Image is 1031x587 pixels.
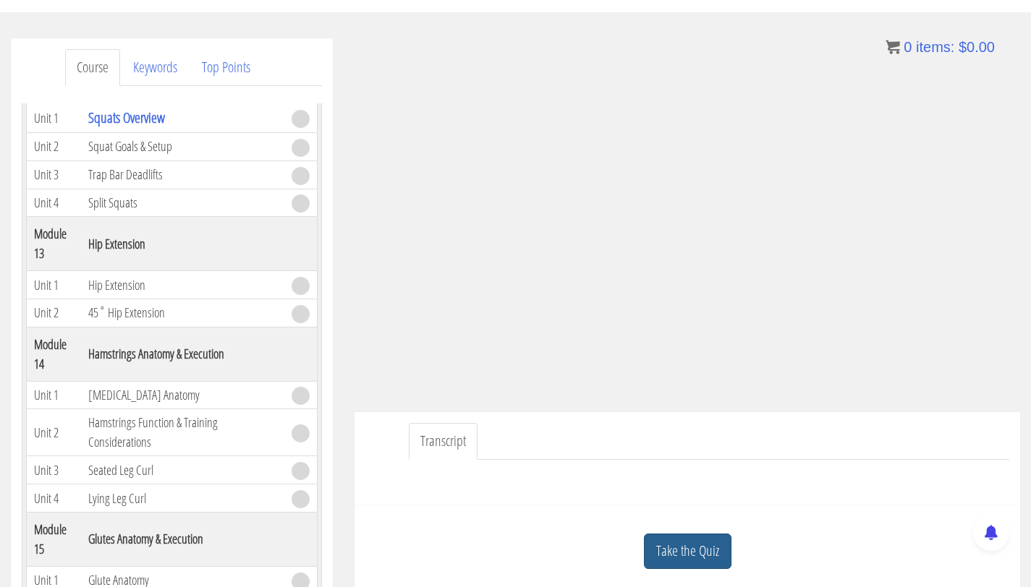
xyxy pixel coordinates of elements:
td: Unit 1 [27,103,81,133]
span: $ [959,39,967,55]
span: items: [916,39,954,55]
bdi: 0.00 [959,39,995,55]
th: Hip Extension [81,217,284,271]
th: Module 14 [27,327,81,381]
a: Take the Quiz [644,534,731,569]
td: Unit 4 [27,189,81,217]
td: Seated Leg Curl [81,456,284,484]
span: 0 [904,39,912,55]
td: 45˚ Hip Extension [81,299,284,327]
td: Hamstrings Function & Training Considerations [81,409,284,456]
a: Keywords [122,49,189,86]
td: Unit 4 [27,484,81,513]
img: icon11.png [886,40,900,54]
td: Unit 1 [27,381,81,409]
td: Unit 3 [27,456,81,484]
td: Split Squats [81,189,284,217]
td: Unit 2 [27,409,81,456]
a: Course [65,49,120,86]
th: Glutes Anatomy & Execution [81,512,284,566]
th: Module 13 [27,217,81,271]
td: Lying Leg Curl [81,484,284,513]
td: Squat Goals & Setup [81,133,284,161]
a: 0 items: $0.00 [886,39,995,55]
a: Top Points [190,49,262,86]
th: Hamstrings Anatomy & Execution [81,327,284,381]
td: Hip Extension [81,271,284,299]
td: Unit 2 [27,133,81,161]
td: [MEDICAL_DATA] Anatomy [81,381,284,409]
a: Transcript [409,423,478,460]
a: Squats Overview [88,108,165,127]
td: Unit 2 [27,299,81,327]
td: Unit 1 [27,271,81,299]
td: Trap Bar Deadlifts [81,160,284,189]
th: Module 15 [27,512,81,566]
td: Unit 3 [27,160,81,189]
